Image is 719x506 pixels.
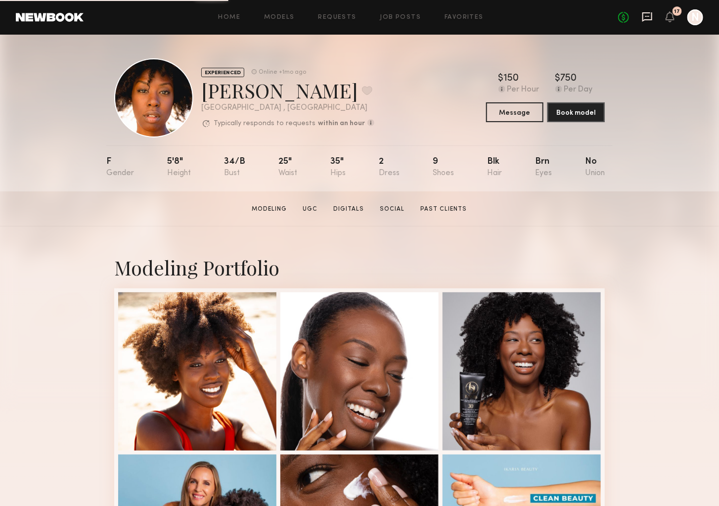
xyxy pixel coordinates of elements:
div: F [106,157,134,178]
div: Brn [535,157,552,178]
a: Modeling [248,205,291,214]
a: Social [376,205,409,214]
button: Book model [547,102,605,122]
p: Typically responds to requests [214,120,315,127]
div: Per Hour [507,86,539,94]
button: Message [486,102,543,122]
div: 2 [379,157,400,178]
a: Digitals [330,205,368,214]
div: [GEOGRAPHIC_DATA] , [GEOGRAPHIC_DATA] [201,104,374,112]
a: Requests [318,14,357,21]
a: N [687,9,703,25]
div: No [585,157,605,178]
div: EXPERIENCED [201,68,244,77]
div: 750 [561,74,577,84]
a: Job Posts [380,14,421,21]
div: Online +1mo ago [259,69,306,76]
div: Modeling Portfolio [114,254,605,280]
div: 17 [674,9,680,14]
div: 9 [433,157,454,178]
div: [PERSON_NAME] [201,77,374,103]
a: Models [264,14,294,21]
a: Past Clients [417,205,471,214]
div: $ [498,74,504,84]
b: within an hour [318,120,365,127]
div: 25" [278,157,297,178]
a: Favorites [445,14,484,21]
div: $ [555,74,561,84]
a: UGC [299,205,322,214]
div: Per Day [564,86,593,94]
div: 5'8" [167,157,191,178]
div: 35" [330,157,346,178]
a: Home [219,14,241,21]
div: 34/b [224,157,245,178]
div: 150 [504,74,519,84]
div: Blk [487,157,502,178]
